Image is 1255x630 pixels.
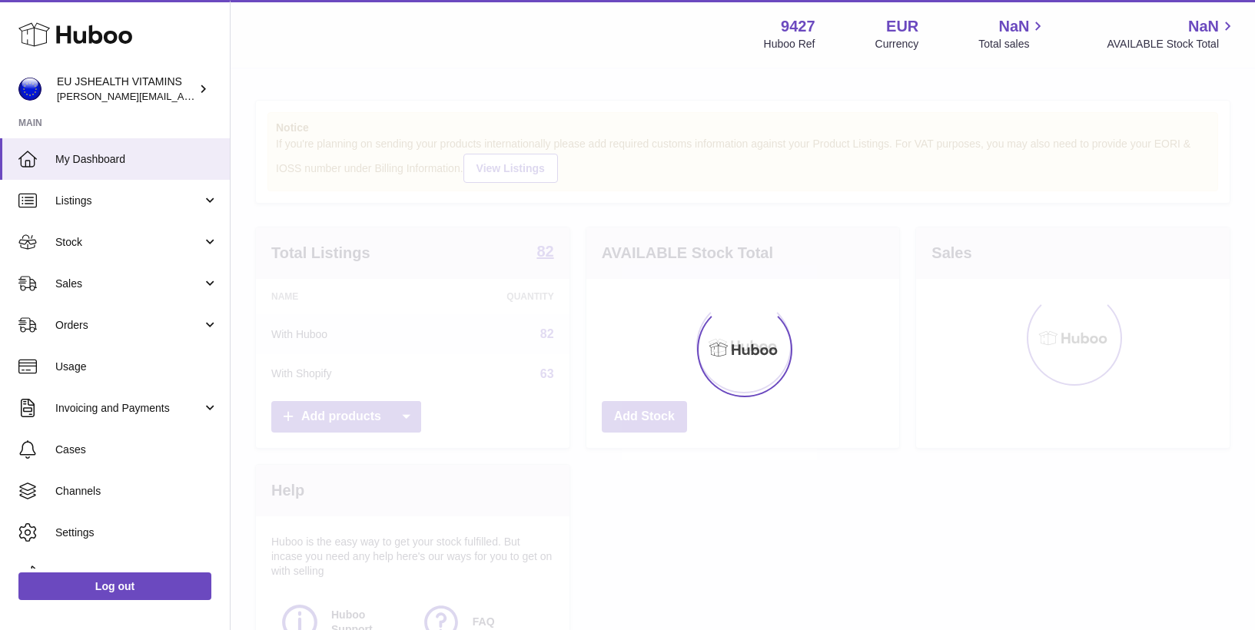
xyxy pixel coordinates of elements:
span: Total sales [978,37,1047,51]
span: Returns [55,567,218,582]
span: Settings [55,526,218,540]
div: Huboo Ref [764,37,815,51]
span: Stock [55,235,202,250]
strong: EUR [886,16,918,37]
span: Listings [55,194,202,208]
a: Log out [18,572,211,600]
span: My Dashboard [55,152,218,167]
a: NaN AVAILABLE Stock Total [1107,16,1237,51]
span: [PERSON_NAME][EMAIL_ADDRESS][DOMAIN_NAME] [57,90,308,102]
img: laura@jessicasepel.com [18,78,42,101]
span: NaN [998,16,1029,37]
span: Invoicing and Payments [55,401,202,416]
span: AVAILABLE Stock Total [1107,37,1237,51]
span: Usage [55,360,218,374]
span: NaN [1188,16,1219,37]
span: Orders [55,318,202,333]
span: Channels [55,484,218,499]
div: EU JSHEALTH VITAMINS [57,75,195,104]
a: NaN Total sales [978,16,1047,51]
div: Currency [875,37,919,51]
span: Cases [55,443,218,457]
span: Sales [55,277,202,291]
strong: 9427 [781,16,815,37]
